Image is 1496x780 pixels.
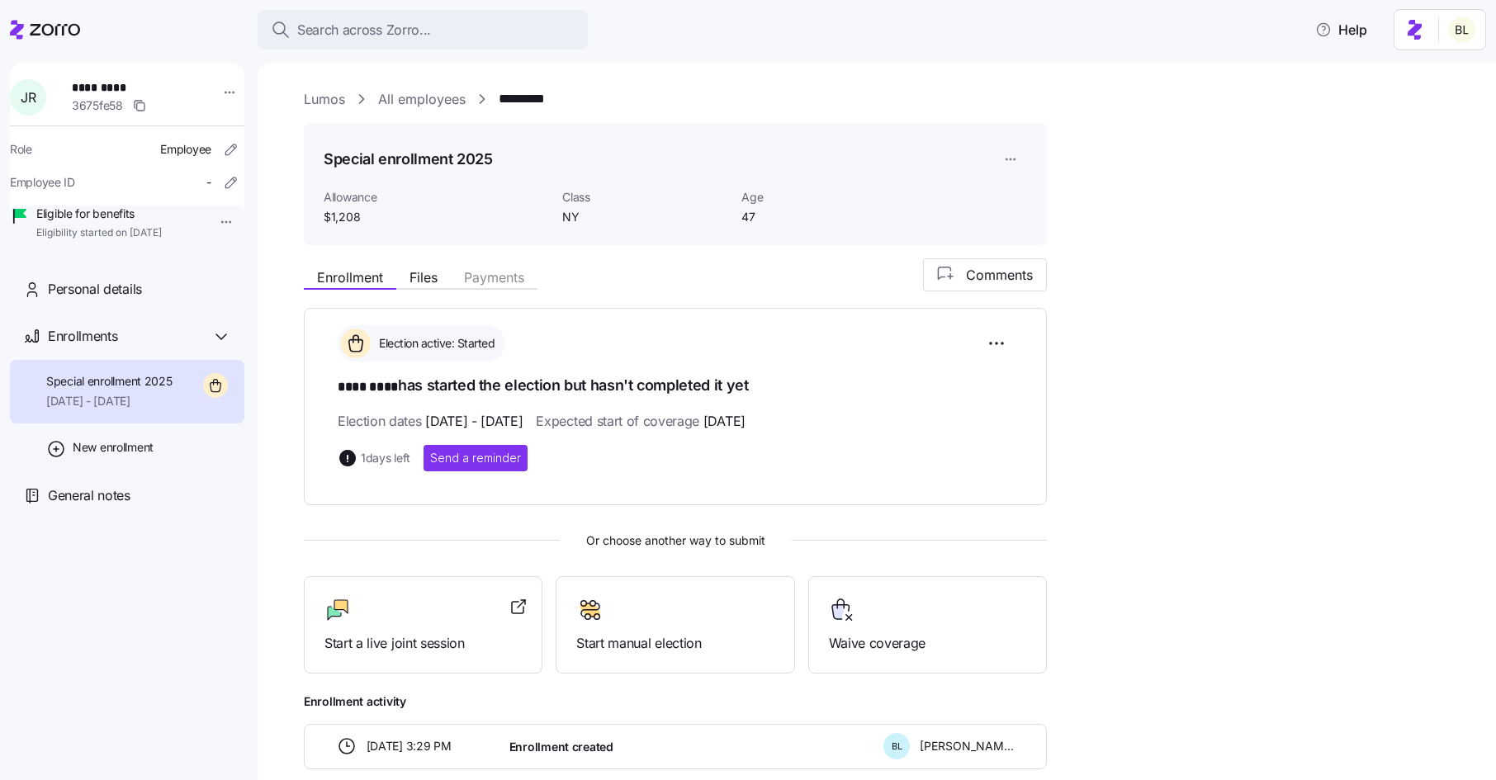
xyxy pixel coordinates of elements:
a: All employees [378,89,466,110]
span: Enrollment created [509,739,613,755]
span: New enrollment [73,439,154,456]
span: Or choose another way to submit [304,532,1047,550]
span: [PERSON_NAME] [920,738,1014,754]
span: 47 [741,209,907,225]
span: Enrollment activity [304,693,1047,710]
span: Comments [966,265,1033,285]
h1: Special enrollment 2025 [324,149,493,169]
span: Payments [464,271,524,284]
span: Start a live joint session [324,633,522,654]
span: J R [21,91,36,104]
h1: has started the election but hasn't completed it yet [338,375,1013,398]
a: Lumos [304,89,345,110]
span: Enrollment [317,271,383,284]
span: Personal details [48,279,142,300]
span: Eligibility started on [DATE] [36,226,162,240]
span: Special enrollment 2025 [46,373,173,390]
span: General notes [48,485,130,506]
span: Waive coverage [829,633,1026,654]
span: [DATE] [703,411,746,432]
button: Help [1302,13,1380,46]
span: Start manual election [576,633,774,654]
span: NY [562,209,728,225]
span: Allowance [324,189,549,206]
span: [DATE] - [DATE] [425,411,523,432]
span: Search across Zorro... [297,20,431,40]
span: Role [10,141,32,158]
span: Election active: Started [374,335,495,352]
span: Files [410,271,438,284]
span: Election dates [338,411,523,432]
span: Eligible for benefits [36,206,162,222]
span: Enrollments [48,326,117,347]
span: Expected start of coverage [536,411,745,432]
button: Search across Zorro... [258,10,588,50]
button: Comments [923,258,1047,291]
span: Class [562,189,728,206]
span: [DATE] - [DATE] [46,393,173,409]
span: Employee ID [10,174,75,191]
span: $1,208 [324,209,549,225]
span: - [206,174,211,191]
span: 1 days left [361,450,410,466]
span: Employee [160,141,211,158]
span: Send a reminder [430,450,521,466]
span: Help [1315,20,1367,40]
span: B L [892,742,902,751]
button: Send a reminder [424,445,528,471]
span: [DATE] 3:29 PM [367,738,452,754]
img: 2fabda6663eee7a9d0b710c60bc473af [1449,17,1475,43]
span: Age [741,189,907,206]
span: 3675fe58 [72,97,123,114]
